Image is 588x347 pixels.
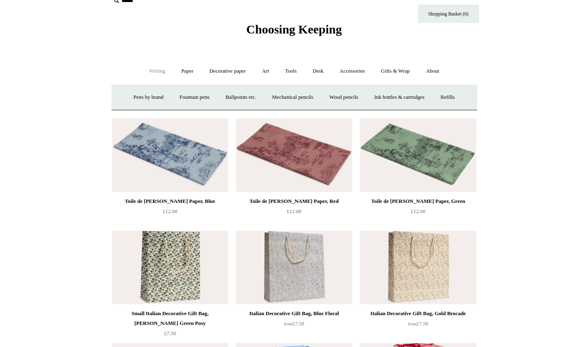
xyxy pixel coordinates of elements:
[112,118,228,192] img: Toile de Jouy Tissue Paper, Blue
[142,60,173,82] a: Writing
[287,208,302,214] span: £12.00
[433,87,462,108] a: Refills
[411,208,426,214] span: £12.00
[322,87,366,108] a: Wood pencils
[277,60,304,82] a: Tools
[238,196,350,206] div: Toile de [PERSON_NAME] Paper, Red
[112,196,228,230] a: Toile de [PERSON_NAME] Paper, Blue £12.00
[305,60,331,82] a: Desk
[238,309,350,318] div: Italian Decorative Gift Bag, Blue Floral
[362,309,474,318] div: Italian Decorative Gift Bag, Gold Brocade
[112,309,228,342] a: Small Italian Decorative Gift Bag, [PERSON_NAME] Green Posy £7.50
[373,60,417,82] a: Gifts & Wrap
[246,29,342,35] a: Choosing Keeping
[112,231,228,304] img: Small Italian Decorative Gift Bag, Remondini Green Posy
[418,4,479,23] a: Shopping Basket (0)
[360,196,476,230] a: Toile de [PERSON_NAME] Paper, Green £12.00
[236,231,352,304] a: Italian Decorative Gift Bag, Blue Floral Italian Decorative Gift Bag, Blue Floral
[202,60,253,82] a: Decorative paper
[236,309,352,342] a: Italian Decorative Gift Bag, Blue Floral from£7.50
[114,309,226,328] div: Small Italian Decorative Gift Bag, [PERSON_NAME] Green Posy
[112,118,228,192] a: Toile de Jouy Tissue Paper, Blue Toile de Jouy Tissue Paper, Blue
[255,60,276,82] a: Art
[236,118,352,192] img: Toile de Jouy Tissue Paper, Red
[360,118,476,192] a: Toile de Jouy Tissue Paper, Green Toile de Jouy Tissue Paper, Green
[246,22,342,36] span: Choosing Keeping
[236,231,352,304] img: Italian Decorative Gift Bag, Blue Floral
[164,330,176,336] span: £7.50
[332,60,372,82] a: Accessories
[218,87,264,108] a: Ballpoints etc.
[362,196,474,206] div: Toile de [PERSON_NAME] Paper, Green
[284,322,292,326] span: from
[418,60,446,82] a: About
[360,231,476,304] a: Italian Decorative Gift Bag, Gold Brocade Italian Decorative Gift Bag, Gold Brocade
[112,231,228,304] a: Small Italian Decorative Gift Bag, Remondini Green Posy Small Italian Decorative Gift Bag, Remond...
[360,231,476,304] img: Italian Decorative Gift Bag, Gold Brocade
[360,118,476,192] img: Toile de Jouy Tissue Paper, Green
[126,87,171,108] a: Pens by brand
[174,60,201,82] a: Paper
[284,320,304,327] span: £7.50
[265,87,321,108] a: Mechanical pencils
[367,87,432,108] a: Ink bottles & cartridges
[114,196,226,206] div: Toile de [PERSON_NAME] Paper, Blue
[360,309,476,342] a: Italian Decorative Gift Bag, Gold Brocade from£7.50
[408,322,416,326] span: from
[236,196,352,230] a: Toile de [PERSON_NAME] Paper, Red £12.00
[172,87,217,108] a: Fountain pens
[163,208,178,214] span: £12.00
[236,118,352,192] a: Toile de Jouy Tissue Paper, Red Toile de Jouy Tissue Paper, Red
[408,320,428,327] span: £7.50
